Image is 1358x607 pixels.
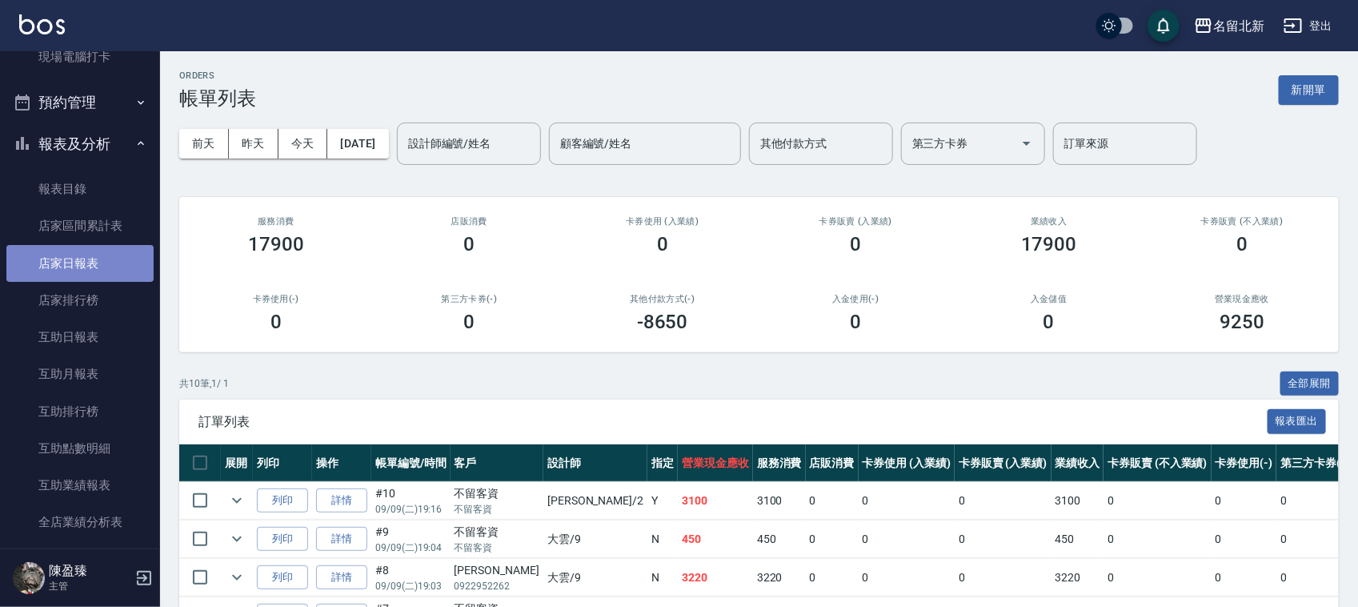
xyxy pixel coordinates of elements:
th: 卡券販賣 (入業績) [955,444,1052,482]
td: 0 [806,559,859,597]
a: 新開單 [1279,82,1339,97]
td: #9 [371,521,451,558]
button: 全部展開 [1280,372,1340,396]
th: 店販消費 [806,444,859,482]
button: 前天 [179,129,229,159]
a: 店家日報表 [6,245,154,282]
p: 09/09 (二) 19:04 [375,541,447,555]
td: 0 [859,521,955,558]
h2: 卡券販賣 (入業績) [779,216,934,227]
th: 卡券販賣 (不入業績) [1104,444,1211,482]
td: 450 [753,521,806,558]
td: 3220 [753,559,806,597]
h5: 陳盈臻 [49,563,130,579]
button: expand row [225,565,249,589]
th: 展開 [221,444,253,482]
th: 列印 [253,444,312,482]
h2: 店販消費 [392,216,547,227]
h3: 服務消費 [198,216,354,227]
img: Logo [19,14,65,34]
button: 名留北新 [1188,10,1271,42]
th: 指定 [647,444,678,482]
h3: 9250 [1220,311,1264,333]
a: 店家區間累計表 [6,207,154,244]
a: 詳情 [316,488,367,513]
td: 3100 [1052,482,1104,520]
button: expand row [225,527,249,551]
td: 0 [1276,559,1353,597]
td: Y [647,482,678,520]
a: 詳情 [316,527,367,552]
td: 450 [1052,521,1104,558]
h2: 營業現金應收 [1165,294,1320,304]
div: [PERSON_NAME] [455,562,539,579]
h3: 0 [657,233,668,255]
button: 預約管理 [6,82,154,123]
td: #10 [371,482,451,520]
button: [DATE] [327,129,388,159]
a: 店家排行榜 [6,282,154,319]
td: 0 [1104,559,1211,597]
button: expand row [225,488,249,513]
td: 0 [1104,521,1211,558]
p: 主管 [49,579,130,593]
button: Open [1014,131,1040,156]
th: 服務消費 [753,444,806,482]
td: 450 [678,521,753,558]
a: 互助排行榜 [6,393,154,430]
h3: 0 [463,311,475,333]
td: 3220 [678,559,753,597]
h3: -8650 [637,311,688,333]
p: 09/09 (二) 19:03 [375,579,447,593]
td: [PERSON_NAME] /2 [543,482,647,520]
p: 0922952262 [455,579,539,593]
button: save [1148,10,1180,42]
h2: 第三方卡券(-) [392,294,547,304]
td: 0 [859,559,955,597]
td: #8 [371,559,451,597]
td: 0 [806,482,859,520]
a: 互助月報表 [6,356,154,392]
h2: ORDERS [179,70,256,81]
td: N [647,521,678,558]
td: 0 [1212,521,1277,558]
a: 互助業績報表 [6,467,154,504]
span: 訂單列表 [198,414,1268,430]
h3: 0 [1044,311,1055,333]
button: 報表及分析 [6,123,154,165]
h2: 卡券販賣 (不入業績) [1165,216,1320,227]
td: 0 [1212,482,1277,520]
td: N [647,559,678,597]
h2: 卡券使用 (入業績) [585,216,740,227]
th: 營業現金應收 [678,444,753,482]
th: 業績收入 [1052,444,1104,482]
h3: 0 [850,311,861,333]
th: 操作 [312,444,371,482]
button: 昨天 [229,129,278,159]
p: 共 10 筆, 1 / 1 [179,376,229,391]
td: 3100 [678,482,753,520]
div: 名留北新 [1213,16,1264,36]
td: 大雲 /9 [543,521,647,558]
h3: 0 [270,311,282,333]
th: 帳單編號/時間 [371,444,451,482]
a: 互助點數明細 [6,430,154,467]
th: 客戶 [451,444,543,482]
td: 大雲 /9 [543,559,647,597]
a: 互助日報表 [6,319,154,356]
div: 不留客資 [455,485,539,502]
td: 0 [1276,482,1353,520]
h2: 卡券使用(-) [198,294,354,304]
h3: 17900 [1021,233,1077,255]
h2: 入金使用(-) [779,294,934,304]
a: 詳情 [316,565,367,590]
td: 0 [1104,482,1211,520]
td: 0 [1276,521,1353,558]
button: 列印 [257,527,308,552]
td: 3100 [753,482,806,520]
button: 登出 [1277,11,1339,41]
td: 0 [955,521,1052,558]
a: 報表目錄 [6,171,154,207]
a: 現場電腦打卡 [6,38,154,75]
td: 0 [1212,559,1277,597]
